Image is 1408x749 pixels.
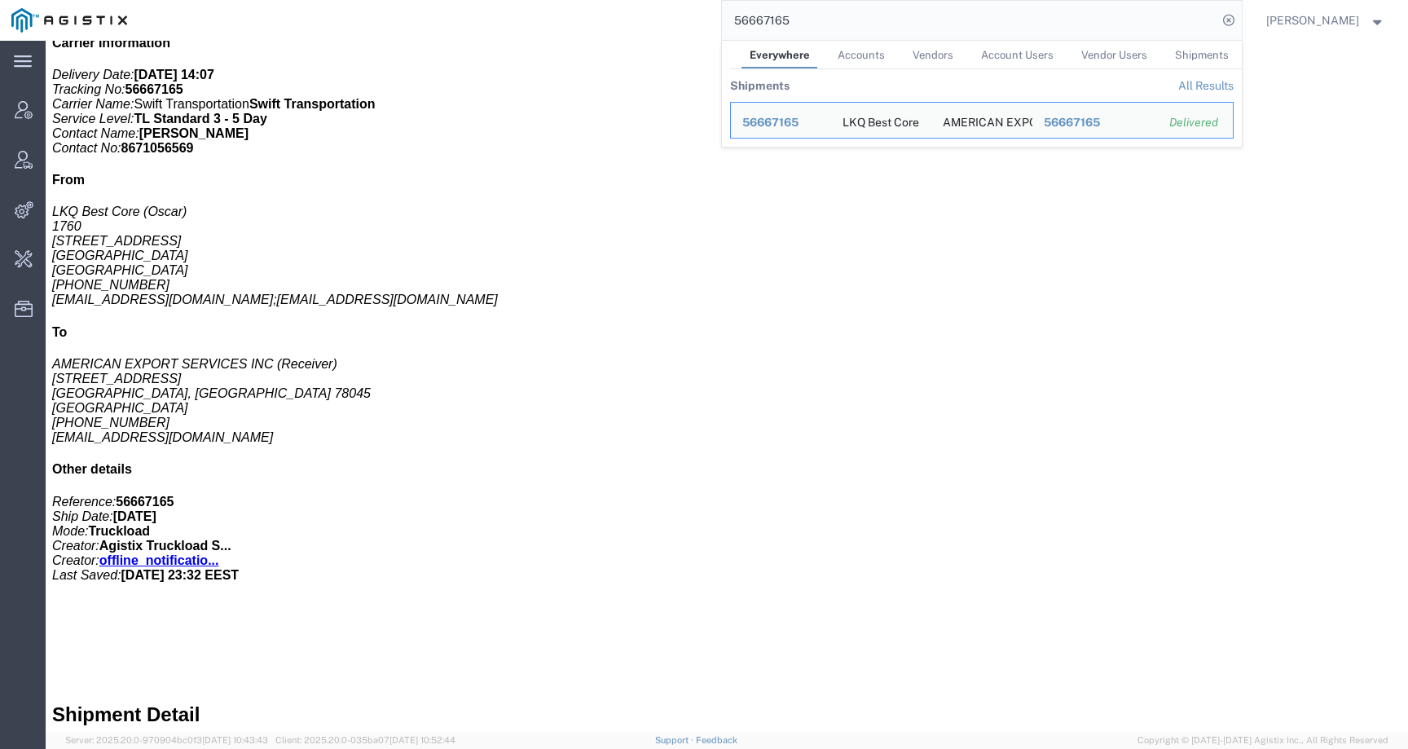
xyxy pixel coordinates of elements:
span: 56667165 [742,116,799,129]
span: 56667165 [1043,116,1099,129]
span: Account Users [981,49,1054,61]
div: LKQ Best Core [842,103,918,138]
span: Everywhere [750,49,810,61]
a: Feedback [696,735,737,745]
table: Search Results [730,69,1242,147]
span: Vendors [913,49,953,61]
span: [DATE] 10:43:43 [202,735,268,745]
span: Server: 2025.20.0-970904bc0f3 [65,735,268,745]
span: Vendor Users [1081,49,1147,61]
th: Shipments [730,69,790,102]
span: Shipments [1175,49,1229,61]
div: 56667165 [742,114,820,131]
div: Delivered [1169,114,1221,131]
div: 56667165 [1043,114,1146,131]
img: logo [11,8,127,33]
iframe: FS Legacy Container [46,41,1408,732]
div: AMERICAN EXPORT SERVICES INC [943,103,1021,138]
span: Kate Petrenko [1266,11,1359,29]
a: Support [655,735,696,745]
span: Accounts [838,49,885,61]
span: [DATE] 10:52:44 [389,735,455,745]
span: Copyright © [DATE]-[DATE] Agistix Inc., All Rights Reserved [1137,734,1388,747]
span: Client: 2025.20.0-035ba07 [275,735,455,745]
input: Search for shipment number, reference number [722,1,1217,40]
button: [PERSON_NAME] [1265,11,1386,30]
a: View all shipments found by criterion [1178,79,1234,92]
